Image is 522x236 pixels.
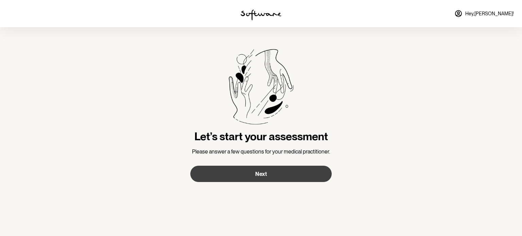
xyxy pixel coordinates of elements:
[465,11,514,17] span: Hey, [PERSON_NAME] !
[190,130,332,143] h3: Let’s start your assessment
[190,148,332,155] p: Please answer a few questions for your medical practitioner.
[450,5,518,22] a: Hey,[PERSON_NAME]!
[241,10,281,20] img: software logo
[255,171,267,177] span: Next
[228,49,294,125] img: Software treatment bottle
[190,166,332,182] button: Next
